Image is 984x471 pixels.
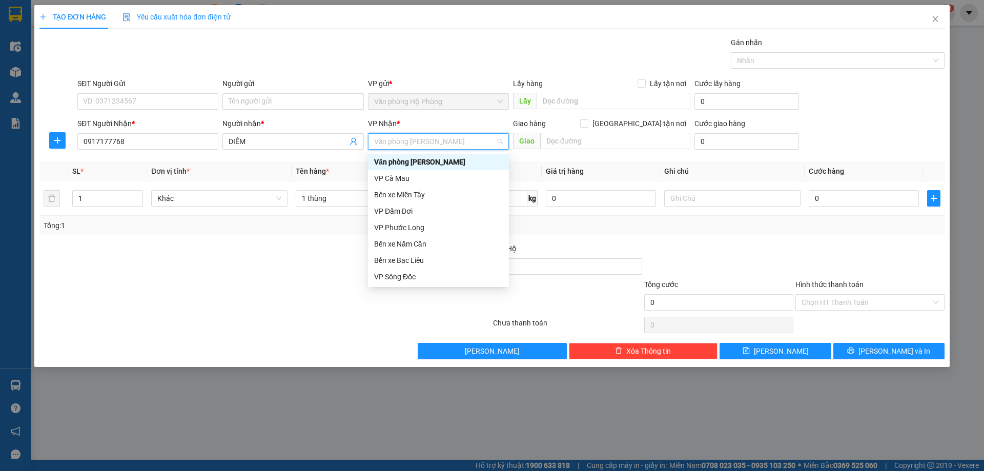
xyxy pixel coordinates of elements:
[493,244,517,253] span: Thu Hộ
[537,93,690,109] input: Dọc đường
[374,238,503,250] div: Bến xe Năm Căn
[374,255,503,266] div: Bến xe Bạc Liêu
[296,167,329,175] span: Tên hàng
[660,161,805,181] th: Ghi chú
[513,93,537,109] span: Lấy
[588,118,690,129] span: [GEOGRAPHIC_DATA] tận nơi
[569,343,718,359] button: deleteXóa Thông tin
[646,78,690,89] span: Lấy tận nơi
[50,136,65,145] span: plus
[368,187,509,203] div: Bến xe Miền Tây
[664,190,801,207] input: Ghi Chú
[77,118,218,129] div: SĐT Người Nhận
[368,269,509,285] div: VP Sông Đốc
[754,345,809,357] span: [PERSON_NAME]
[527,190,538,207] span: kg
[513,133,540,149] span: Giao
[809,167,844,175] span: Cước hàng
[928,194,940,202] span: plus
[374,271,503,282] div: VP Sông Đốc
[296,190,432,207] input: VD: Bàn, Ghế
[368,252,509,269] div: Bến xe Bạc Liêu
[122,13,131,22] img: icon
[513,79,543,88] span: Lấy hàng
[368,154,509,170] div: Văn phòng Hồ Chí Minh
[492,317,643,335] div: Chưa thanh toán
[44,220,380,231] div: Tổng: 1
[77,78,218,89] div: SĐT Người Gửi
[39,13,106,21] span: TẠO ĐƠN HÀNG
[374,134,503,149] span: Văn phòng Hồ Chí Minh
[374,222,503,233] div: VP Phước Long
[368,78,509,89] div: VP gửi
[731,38,762,47] label: Gán nhãn
[720,343,831,359] button: save[PERSON_NAME]
[44,190,60,207] button: delete
[374,173,503,184] div: VP Cà Mau
[694,119,745,128] label: Cước giao hàng
[374,94,503,109] span: Văn phòng Hộ Phòng
[546,190,656,207] input: 0
[644,280,678,289] span: Tổng cước
[847,347,854,355] span: printer
[540,133,690,149] input: Dọc đường
[368,170,509,187] div: VP Cà Mau
[368,119,397,128] span: VP Nhận
[927,190,940,207] button: plus
[222,78,363,89] div: Người gửi
[49,132,66,149] button: plus
[546,167,584,175] span: Giá trị hàng
[418,343,567,359] button: [PERSON_NAME]
[374,156,503,168] div: Văn phòng [PERSON_NAME]
[795,280,864,289] label: Hình thức thanh toán
[222,118,363,129] div: Người nhận
[157,191,281,206] span: Khác
[694,79,741,88] label: Cước lấy hàng
[374,189,503,200] div: Bến xe Miền Tây
[368,219,509,236] div: VP Phước Long
[743,347,750,355] span: save
[626,345,671,357] span: Xóa Thông tin
[39,13,47,21] span: plus
[72,167,80,175] span: SL
[833,343,945,359] button: printer[PERSON_NAME] và In
[151,167,190,175] span: Đơn vị tính
[615,347,622,355] span: delete
[368,203,509,219] div: VP Đầm Dơi
[465,345,520,357] span: [PERSON_NAME]
[921,5,950,34] button: Close
[368,236,509,252] div: Bến xe Năm Căn
[513,119,546,128] span: Giao hàng
[694,93,799,110] input: Cước lấy hàng
[858,345,930,357] span: [PERSON_NAME] và In
[931,15,939,23] span: close
[350,137,358,146] span: user-add
[374,206,503,217] div: VP Đầm Dơi
[694,133,799,150] input: Cước giao hàng
[122,13,231,21] span: Yêu cầu xuất hóa đơn điện tử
